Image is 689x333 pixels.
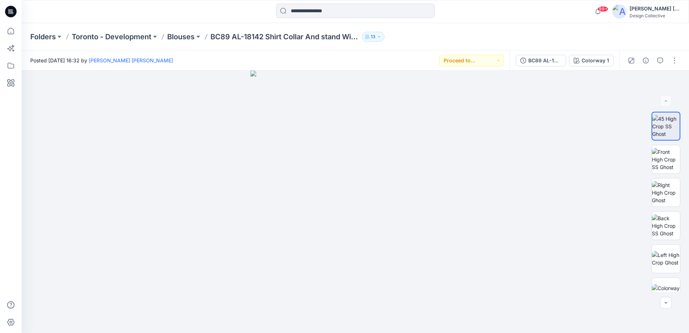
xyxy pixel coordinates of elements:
div: [PERSON_NAME] [PERSON_NAME] [630,4,680,13]
button: Details [640,55,652,66]
div: Design Collective [630,13,680,18]
img: eyJhbGciOiJIUzI1NiIsImtpZCI6IjAiLCJzbHQiOiJzZXMiLCJ0eXAiOiJKV1QifQ.eyJkYXRhIjp7InR5cGUiOiJzdG9yYW... [250,71,460,333]
button: Colorway 1 [569,55,614,66]
img: Front High Crop SS Ghost [652,148,680,171]
a: [PERSON_NAME] [PERSON_NAME] [89,57,173,63]
img: Left High Crop Ghost [652,251,680,266]
p: BC89 AL-18142 Shirt Collar And stand With Double Layer Pleated Yokes [210,32,359,42]
img: 45 High Crop SS Ghost [652,115,680,138]
span: 99+ [597,6,608,12]
img: Back High Crop SS Ghost [652,214,680,237]
p: 13 [371,33,375,41]
button: 13 [362,32,384,42]
a: Blouses [167,32,195,42]
div: BC89 AL-18142 [528,57,561,65]
img: Right High Crop Ghost [652,181,680,204]
button: BC89 AL-18142 [516,55,566,66]
div: Colorway 1 [582,57,609,65]
span: Posted [DATE] 16:32 by [30,57,173,64]
a: Toronto - Development [72,32,151,42]
img: avatar [612,4,627,19]
img: Colorway Cover [652,284,680,299]
a: Folders [30,32,56,42]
